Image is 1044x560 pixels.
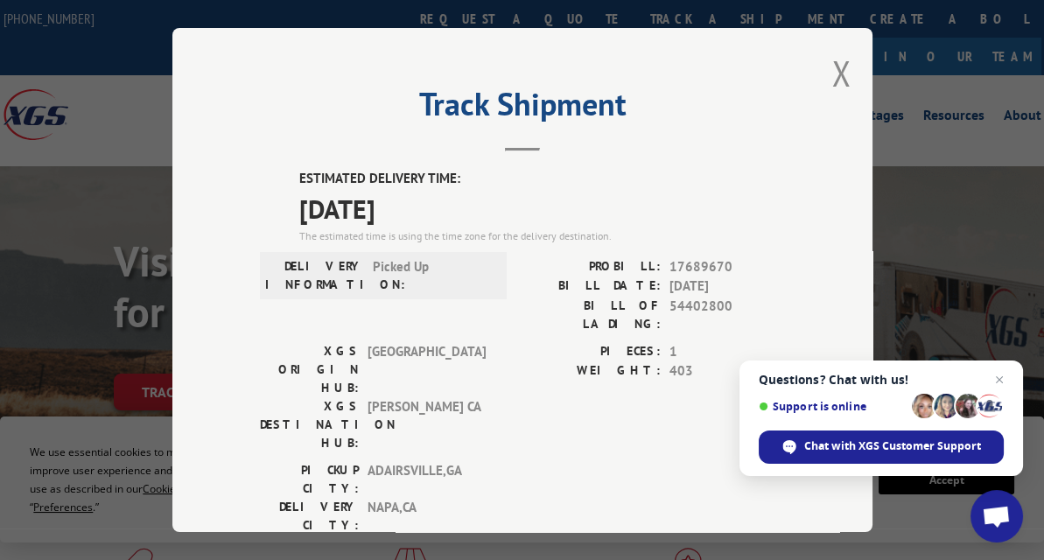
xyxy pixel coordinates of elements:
span: [DATE] [669,276,785,297]
span: NAPA , CA [368,498,486,535]
label: XGS DESTINATION HUB: [260,397,359,452]
label: ESTIMATED DELIVERY TIME: [299,169,785,189]
span: ADAIRSVILLE , GA [368,461,486,498]
label: PIECES: [522,342,661,362]
label: DELIVERY INFORMATION: [265,257,364,294]
span: 403 [669,361,785,381]
span: 1 [669,342,785,362]
div: Chat with XGS Customer Support [759,430,1004,464]
label: BILL OF LADING: [522,297,661,333]
label: BILL DATE: [522,276,661,297]
div: The estimated time is using the time zone for the delivery destination. [299,228,785,244]
span: Chat with XGS Customer Support [804,438,981,454]
h2: Track Shipment [260,92,785,125]
span: Close chat [989,369,1010,390]
label: PROBILL: [522,257,661,277]
label: WEIGHT: [522,361,661,381]
span: [PERSON_NAME] CA [368,397,486,452]
span: Support is online [759,400,906,413]
div: Open chat [970,490,1023,542]
button: Close modal [831,50,851,96]
span: [DATE] [299,189,785,228]
span: 54402800 [669,297,785,333]
span: Picked Up [373,257,491,294]
span: [GEOGRAPHIC_DATA] [368,342,486,397]
span: Questions? Chat with us! [759,373,1004,387]
span: 17689670 [669,257,785,277]
label: DELIVERY CITY: [260,498,359,535]
label: PICKUP CITY: [260,461,359,498]
label: XGS ORIGIN HUB: [260,342,359,397]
